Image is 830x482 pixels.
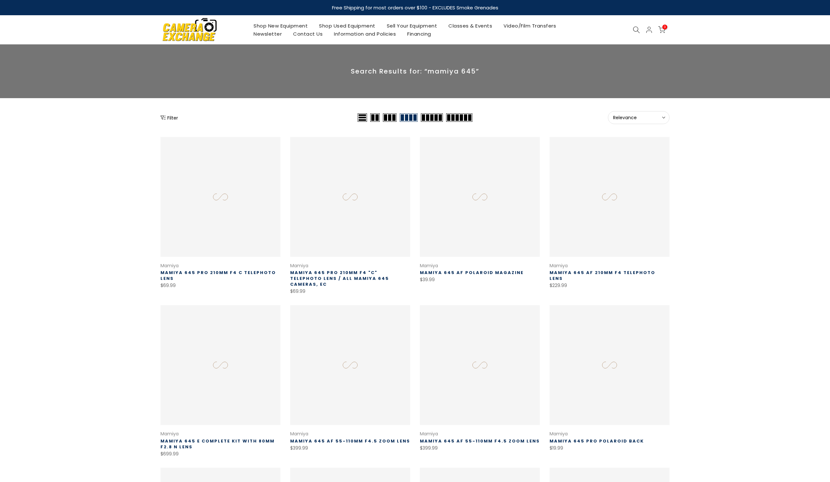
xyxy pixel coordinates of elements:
a: Mamiya [420,430,438,437]
a: Shop New Equipment [248,22,314,30]
a: Financing [402,30,437,38]
div: $399.99 [420,444,540,452]
a: Mamiya [550,430,568,437]
a: Mamiya 645 AF 55-110MM F4.5 Zoom Lens [420,438,540,444]
div: $69.99 [160,281,280,290]
a: Sell Your Equipment [381,22,443,30]
button: Relevance [608,111,670,124]
a: Mamiya 645 AF 210MM F4 Telephoto Lens [550,270,655,281]
a: Mamiya 645 Pro Polaroid Back [550,438,644,444]
a: Mamiya 645 Pro 210MM F4 "C" Telephoto Lens / all Mamiya 645 Cameras, EC [290,270,389,287]
a: 0 [658,26,665,33]
p: Search Results for: “mamiya 645” [160,67,670,75]
a: Mamiya [290,430,308,437]
a: Mamiya 645 Pro 210MM f4 C Telephoto Lens [160,270,276,281]
div: $399.99 [290,444,410,452]
div: $19.99 [550,444,670,452]
a: Classes & Events [443,22,498,30]
button: Show filters [160,114,178,121]
a: Video/Film Transfers [498,22,562,30]
div: $229.99 [550,281,670,290]
a: Mamiya 645 AF Polaroid Magazine [420,270,524,276]
div: $69.99 [290,287,410,295]
span: Relevance [613,115,664,120]
a: Information and Policies [328,30,402,38]
a: Shop Used Equipment [314,22,381,30]
a: Mamiya [550,262,568,269]
a: Mamiya [420,262,438,269]
a: Mamiya 645 AF 55-110MM F4.5 Zoom Lens [290,438,410,444]
a: Mamiya 645 E Complete Kit with 80MM F2.8 N Lens [160,438,275,450]
a: Mamiya [290,262,308,269]
strong: Free Shipping for most orders over $100 - EXCLUDES Smoke Grenades [332,4,498,11]
span: 0 [662,25,667,29]
div: $699.99 [160,450,280,458]
a: Mamiya [160,430,179,437]
a: Contact Us [288,30,328,38]
a: Newsletter [248,30,288,38]
a: Mamiya [160,262,179,269]
div: $39.99 [420,276,540,284]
